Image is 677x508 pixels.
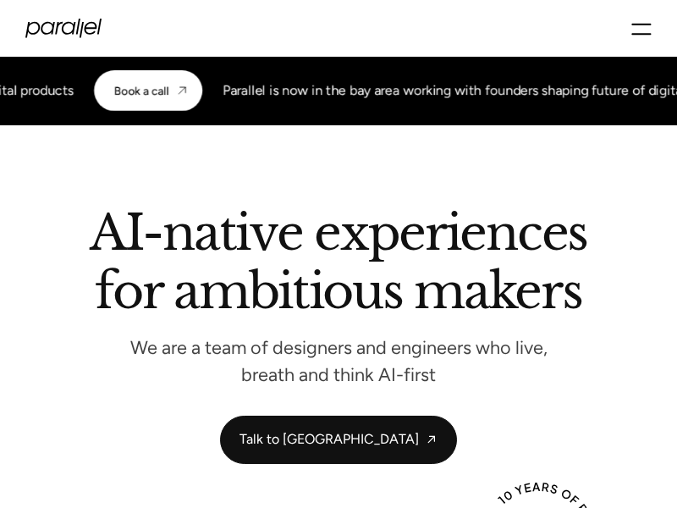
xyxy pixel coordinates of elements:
a: Book a call [94,70,202,111]
h2: AI-native experiences for ambitious makers [17,210,660,321]
div: Book a call [114,84,168,97]
div: menu [631,14,652,43]
a: home [25,19,102,38]
img: CTA arrow image [175,84,189,97]
p: We are a team of designers and engineers who live, breath and think AI-first [102,340,575,381]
